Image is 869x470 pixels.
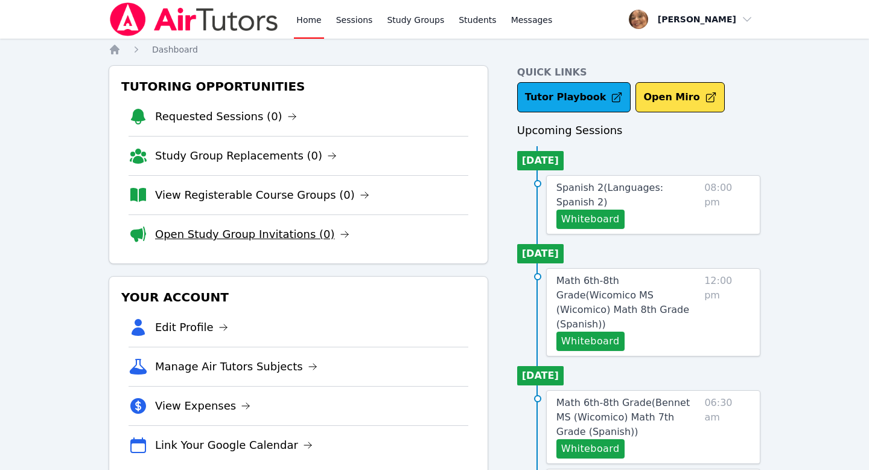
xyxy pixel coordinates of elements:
li: [DATE] [517,244,564,263]
a: Requested Sessions (0) [155,108,297,125]
button: Whiteboard [556,210,625,229]
img: Air Tutors [109,2,279,36]
span: 12:00 pm [704,274,750,351]
a: Math 6th-8th Grade(Wicomico MS (Wicomico) Math 8th Grade (Spanish)) [556,274,699,332]
h3: Upcoming Sessions [517,122,760,139]
span: 06:30 am [704,396,750,459]
a: Tutor Playbook [517,82,631,112]
nav: Breadcrumb [109,43,760,56]
a: Study Group Replacements (0) [155,147,337,164]
a: Math 6th-8th Grade(Bennet MS (Wicomico) Math 7th Grade (Spanish)) [556,396,700,439]
a: View Expenses [155,398,250,414]
span: Dashboard [152,45,198,54]
span: Math 6th-8th Grade ( Bennet MS (Wicomico) Math 7th Grade (Spanish) ) [556,397,690,437]
button: Whiteboard [556,439,625,459]
button: Whiteboard [556,332,625,351]
a: Open Study Group Invitations (0) [155,226,349,243]
a: Manage Air Tutors Subjects [155,358,317,375]
span: Math 6th-8th Grade ( Wicomico MS (Wicomico) Math 8th Grade (Spanish) ) [556,275,689,330]
span: Spanish 2 ( Languages: Spanish 2 ) [556,182,663,208]
a: Edit Profile [155,319,228,336]
a: Dashboard [152,43,198,56]
h4: Quick Links [517,65,760,80]
span: 08:00 pm [704,181,750,229]
h3: Tutoring Opportunities [119,76,478,97]
button: Open Miro [635,82,724,112]
li: [DATE] [517,366,564,385]
a: View Registerable Course Groups (0) [155,187,369,204]
a: Link Your Google Calendar [155,437,313,454]
span: Messages [511,14,553,26]
a: Spanish 2(Languages: Spanish 2) [556,181,699,210]
li: [DATE] [517,151,564,170]
h3: Your Account [119,286,478,308]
